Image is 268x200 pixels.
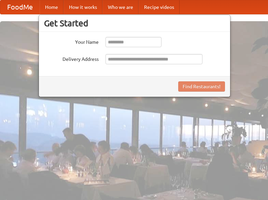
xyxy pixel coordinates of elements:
[0,0,40,14] a: FoodMe
[40,0,64,14] a: Home
[44,54,99,63] label: Delivery Address
[44,37,99,45] label: Your Name
[44,18,225,28] h3: Get Started
[178,81,225,92] button: Find Restaurants!
[64,0,102,14] a: How it works
[102,0,139,14] a: Who we are
[139,0,180,14] a: Recipe videos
